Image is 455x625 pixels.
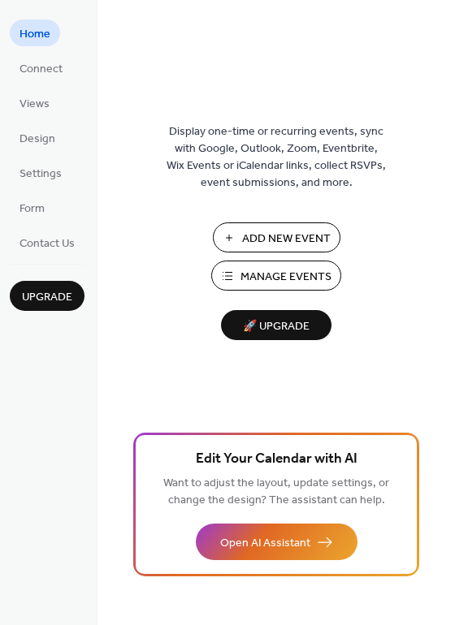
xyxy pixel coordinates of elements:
[196,524,357,560] button: Open AI Assistant
[167,123,386,192] span: Display one-time or recurring events, sync with Google, Outlook, Zoom, Eventbrite, Wix Events or ...
[19,200,45,218] span: Form
[10,54,72,81] a: Connect
[10,89,59,116] a: Views
[10,159,71,186] a: Settings
[211,261,341,291] button: Manage Events
[163,472,389,511] span: Want to adjust the layout, update settings, or change the design? The assistant can help.
[10,194,54,221] a: Form
[240,269,331,286] span: Manage Events
[213,222,340,252] button: Add New Event
[10,229,84,256] a: Contact Us
[19,61,63,78] span: Connect
[221,310,331,340] button: 🚀 Upgrade
[196,448,357,471] span: Edit Your Calendar with AI
[19,131,55,148] span: Design
[19,235,75,252] span: Contact Us
[10,281,84,311] button: Upgrade
[10,19,60,46] a: Home
[19,26,50,43] span: Home
[19,96,50,113] span: Views
[10,124,65,151] a: Design
[231,316,322,338] span: 🚀 Upgrade
[220,535,310,552] span: Open AI Assistant
[22,289,72,306] span: Upgrade
[19,166,62,183] span: Settings
[242,231,331,248] span: Add New Event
